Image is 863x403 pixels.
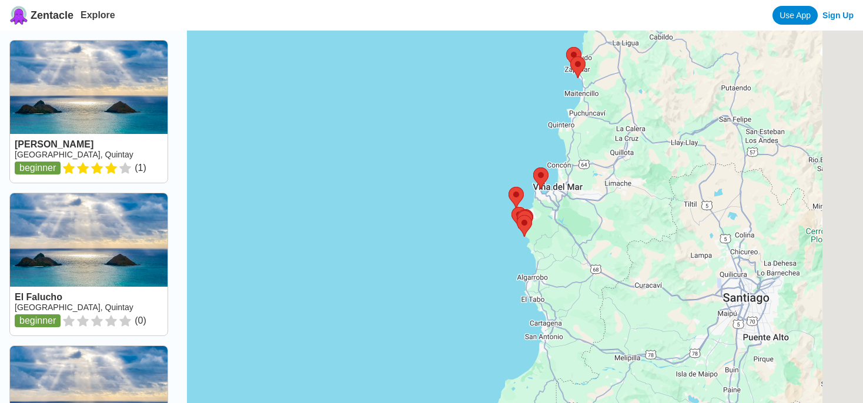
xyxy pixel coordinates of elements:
[9,6,28,25] img: Zentacle logo
[31,9,73,22] span: Zentacle
[81,10,115,20] a: Explore
[772,6,818,25] a: Use App
[15,303,133,312] a: [GEOGRAPHIC_DATA], Quintay
[15,150,133,159] a: [GEOGRAPHIC_DATA], Quintay
[822,11,854,20] a: Sign Up
[9,6,73,25] a: Zentacle logoZentacle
